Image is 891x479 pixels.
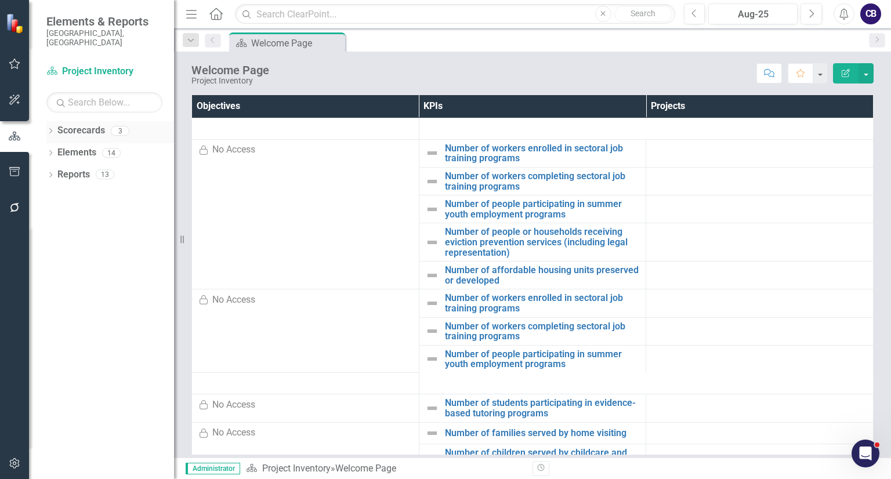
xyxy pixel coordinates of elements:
a: Number of people participating in summer youth employment programs [445,199,640,219]
span: Search [631,9,655,18]
div: Project Inventory [191,77,269,85]
input: Search ClearPoint... [235,4,675,24]
span: Elements & Reports [46,14,162,28]
td: Double-Click to Edit Right Click for Context Menu [419,139,646,167]
div: 14 [102,148,121,158]
td: Double-Click to Edit Right Click for Context Menu [419,422,646,444]
td: Double-Click to Edit Right Click for Context Menu [419,317,646,345]
span: Administrator [186,463,240,474]
td: Double-Click to Edit Right Click for Context Menu [419,345,646,373]
a: Reports [57,168,90,182]
div: No Access [212,398,255,412]
a: Number of families served by home visiting [445,428,640,438]
img: Not Defined [425,324,439,338]
div: Welcome Page [191,64,269,77]
img: Not Defined [425,296,439,310]
a: Number of people or households receiving eviction prevention services (including legal representa... [445,227,640,257]
img: Not Defined [425,426,439,440]
a: Number of affordable housing units preserved or developed [445,265,640,285]
input: Search Below... [46,92,162,113]
a: Number of workers enrolled in sectoral job training programs [445,293,640,313]
button: Search [614,6,672,22]
div: Aug-25 [712,8,794,21]
small: [GEOGRAPHIC_DATA], [GEOGRAPHIC_DATA] [46,28,162,48]
img: Not Defined [425,146,439,160]
img: Not Defined [425,352,439,366]
div: No Access [212,143,255,157]
a: Project Inventory [46,65,162,78]
div: 13 [96,170,114,180]
td: Double-Click to Edit Right Click for Context Menu [419,262,646,289]
div: 3 [111,126,129,136]
img: Not Defined [425,268,439,282]
td: Double-Click to Edit Right Click for Context Menu [419,223,646,262]
a: Number of workers completing sectoral job training programs [445,171,640,191]
a: Number of children served by childcare and early learning (pre-school/pre-K/ages [DEMOGRAPHIC_DATA]) [445,448,640,478]
div: » [246,462,524,476]
div: No Access [212,426,255,440]
td: Double-Click to Edit Right Click for Context Menu [419,168,646,195]
td: Double-Click to Edit Right Click for Context Menu [419,195,646,223]
div: Welcome Page [251,36,342,50]
a: Number of workers completing sectoral job training programs [445,321,640,342]
a: Number of people participating in summer youth employment programs [445,349,640,369]
img: ClearPoint Strategy [6,13,27,34]
a: Number of workers enrolled in sectoral job training programs [445,143,640,164]
a: Project Inventory [262,463,331,474]
img: Not Defined [425,235,439,249]
img: Not Defined [425,401,439,415]
div: Welcome Page [335,463,396,474]
iframe: Intercom live chat [852,440,879,467]
button: Aug-25 [708,3,798,24]
a: Number of students participating in evidence-based tutoring programs [445,398,640,418]
a: Elements [57,146,96,159]
td: Double-Click to Edit Right Click for Context Menu [419,289,646,317]
div: No Access [212,293,255,307]
img: Not Defined [425,202,439,216]
a: Scorecards [57,124,105,137]
img: Not Defined [425,175,439,188]
button: CB [860,3,881,24]
td: Double-Click to Edit Right Click for Context Menu [419,394,646,422]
